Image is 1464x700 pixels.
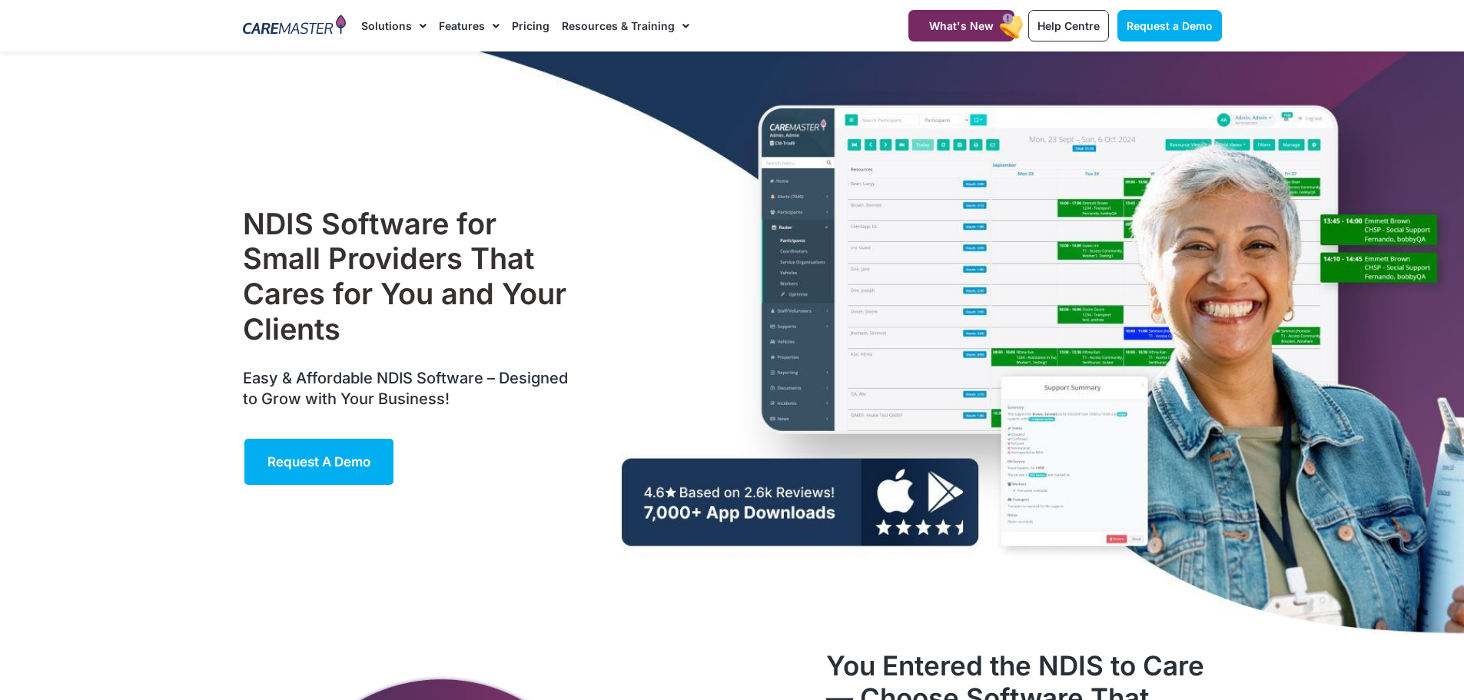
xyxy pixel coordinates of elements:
a: What's New [908,10,1014,41]
span: Easy & Affordable NDIS Software – Designed to Grow with Your Business! [243,369,568,408]
span: Help Centre [1037,19,1100,32]
a: Help Centre [1028,10,1109,41]
a: Request a Demo [243,437,395,486]
span: Request a Demo [267,454,370,469]
span: Request a Demo [1127,19,1213,32]
span: What's New [929,19,994,32]
a: Request a Demo [1117,10,1222,41]
img: CareMaster Logo [243,15,347,38]
h1: NDIS Software for Small Providers That Cares for You and Your Clients [243,207,576,347]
